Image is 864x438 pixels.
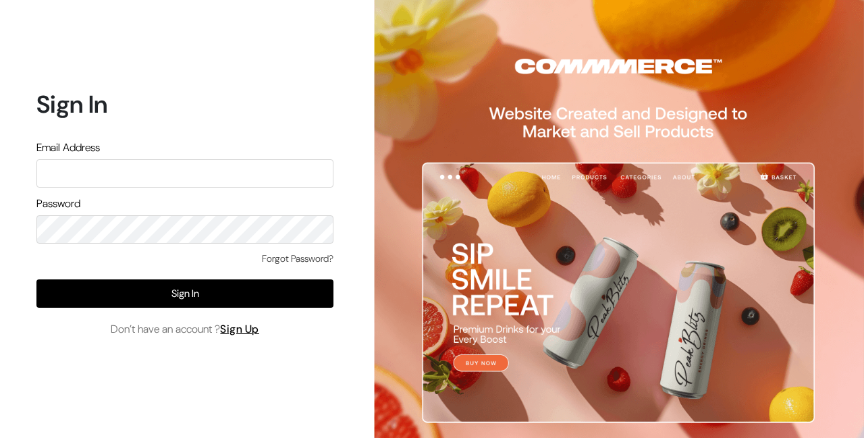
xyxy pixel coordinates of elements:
a: Sign Up [220,322,259,336]
label: Password [36,196,80,212]
button: Sign In [36,279,333,308]
label: Email Address [36,140,100,156]
span: Don’t have an account ? [111,321,259,337]
h1: Sign In [36,90,333,119]
a: Forgot Password? [262,252,333,266]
